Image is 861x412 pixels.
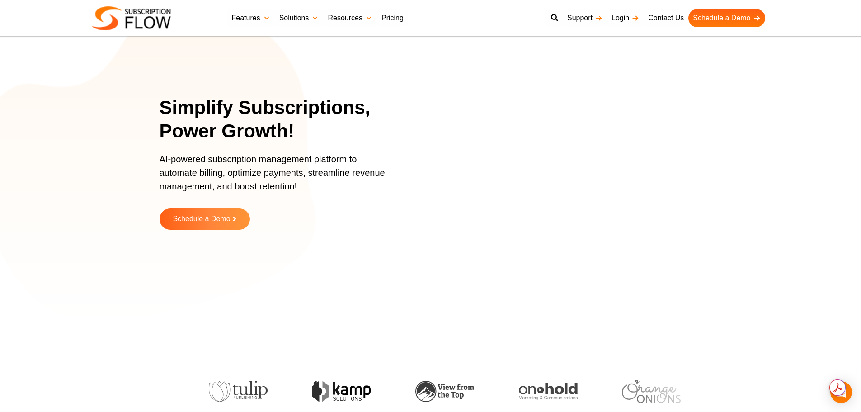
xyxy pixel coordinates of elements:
a: Support [563,9,607,27]
h1: Simplify Subscriptions, Power Growth! [160,96,406,143]
span: Schedule a Demo [173,215,230,223]
a: Resources [323,9,376,27]
a: Solutions [275,9,324,27]
a: Login [607,9,644,27]
img: kamp-solution [301,381,360,402]
a: Schedule a Demo [688,9,765,27]
img: tulip-publishing [198,381,257,403]
img: orange-onions [611,380,670,403]
a: Contact Us [644,9,688,27]
img: Subscriptionflow [92,6,171,30]
a: Schedule a Demo [160,208,250,230]
a: Features [227,9,275,27]
a: Pricing [377,9,408,27]
img: onhold-marketing [508,383,566,401]
img: view-from-the-top [405,381,463,402]
p: AI-powered subscription management platform to automate billing, optimize payments, streamline re... [160,152,395,202]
